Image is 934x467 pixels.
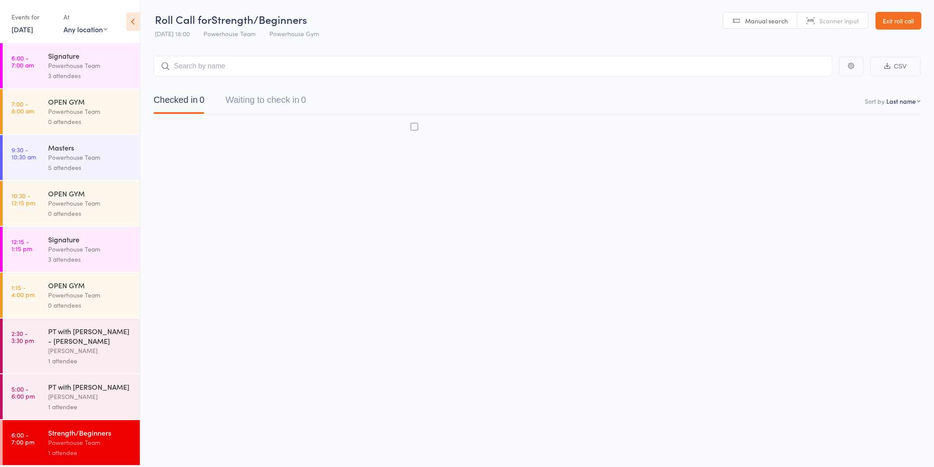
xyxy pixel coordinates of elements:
a: Exit roll call [876,12,922,30]
a: 6:00 -7:00 pmStrength/BeginnersPowerhouse Team1 attendee [3,420,140,465]
div: 3 attendees [48,71,132,81]
div: 3 attendees [48,254,132,264]
div: PT with [PERSON_NAME] - [PERSON_NAME] [48,326,132,346]
div: Powerhouse Team [48,152,132,162]
div: Signature [48,234,132,244]
a: 12:15 -1:15 pmSignaturePowerhouse Team3 attendees [3,227,140,272]
button: CSV [870,57,921,76]
div: 0 [200,95,204,105]
div: OPEN GYM [48,280,132,290]
div: [PERSON_NAME] [48,346,132,356]
a: 5:00 -6:00 pmPT with [PERSON_NAME][PERSON_NAME]1 attendee [3,374,140,419]
div: Masters [48,143,132,152]
div: At [64,10,107,24]
div: 1 attendee [48,402,132,412]
div: OPEN GYM [48,188,132,198]
a: 9:30 -10:30 amMastersPowerhouse Team5 attendees [3,135,140,180]
div: 0 attendees [48,208,132,218]
time: 1:15 - 4:00 pm [11,284,35,298]
a: 1:15 -4:00 pmOPEN GYMPowerhouse Team0 attendees [3,273,140,318]
button: Waiting to check in0 [226,90,306,114]
div: PT with [PERSON_NAME] [48,382,132,392]
div: 5 attendees [48,162,132,173]
div: Strength/Beginners [48,428,132,437]
span: Strength/Beginners [211,12,307,26]
div: Last name [887,97,916,105]
div: Powerhouse Team [48,198,132,208]
time: 6:00 - 7:00 pm [11,431,34,445]
div: Events for [11,10,55,24]
div: Powerhouse Team [48,437,132,448]
time: 12:15 - 1:15 pm [11,238,32,252]
div: 0 attendees [48,300,132,310]
div: [PERSON_NAME] [48,392,132,402]
label: Sort by [865,97,885,105]
input: Search by name [154,56,832,76]
time: 7:00 - 8:00 am [11,100,34,114]
span: Powerhouse Team [203,29,256,38]
div: 1 attendee [48,356,132,366]
span: Roll Call for [155,12,211,26]
time: 6:00 - 7:00 am [11,54,34,68]
div: Signature [48,51,132,60]
div: 0 attendees [48,117,132,127]
a: [DATE] [11,24,33,34]
button: Checked in0 [154,90,204,114]
span: Manual search [746,16,788,25]
div: 1 attendee [48,448,132,458]
div: Powerhouse Team [48,106,132,117]
time: 5:00 - 6:00 pm [11,385,35,399]
div: OPEN GYM [48,97,132,106]
time: 10:30 - 12:15 pm [11,192,35,206]
div: Powerhouse Team [48,290,132,300]
a: 2:30 -3:30 pmPT with [PERSON_NAME] - [PERSON_NAME][PERSON_NAME]1 attendee [3,319,140,373]
a: 7:00 -8:00 amOPEN GYMPowerhouse Team0 attendees [3,89,140,134]
time: 9:30 - 10:30 am [11,146,36,160]
div: Powerhouse Team [48,244,132,254]
div: Powerhouse Team [48,60,132,71]
a: 10:30 -12:15 pmOPEN GYMPowerhouse Team0 attendees [3,181,140,226]
div: 0 [301,95,306,105]
span: [DATE] 18:00 [155,29,190,38]
a: 6:00 -7:00 amSignaturePowerhouse Team3 attendees [3,43,140,88]
span: Scanner input [820,16,859,25]
span: Powerhouse Gym [269,29,319,38]
div: Any location [64,24,107,34]
time: 2:30 - 3:30 pm [11,330,34,344]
